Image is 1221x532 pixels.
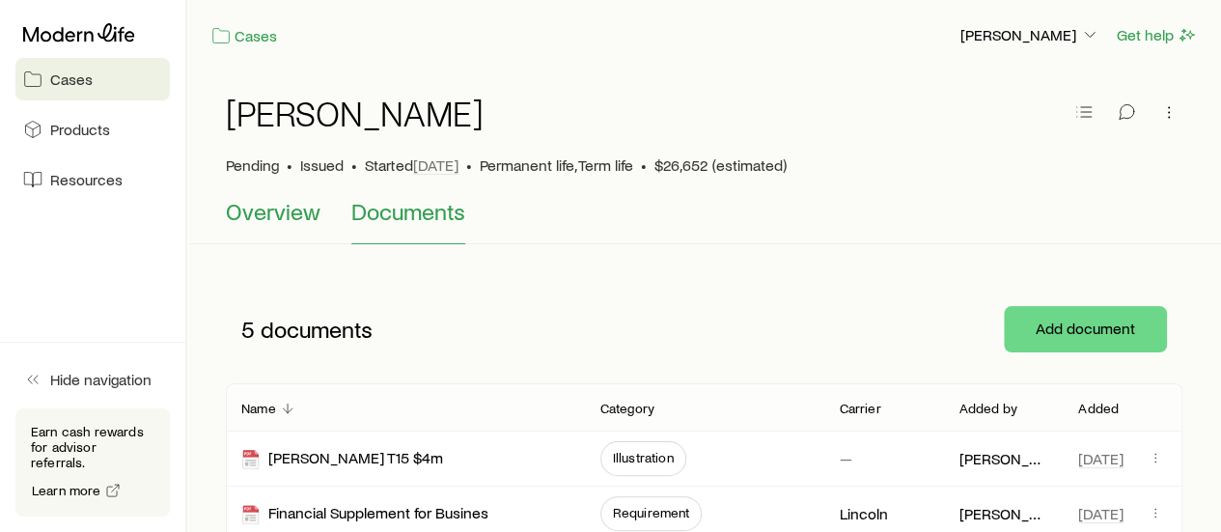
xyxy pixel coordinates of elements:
a: Cases [210,25,278,47]
div: Case details tabs [226,198,1182,244]
p: [PERSON_NAME] [958,449,1047,468]
span: • [466,155,472,175]
div: Financial Supplement for Busines [241,503,488,525]
span: Resources [50,170,123,189]
p: [PERSON_NAME] [958,504,1047,523]
button: Get help [1116,24,1198,46]
div: [PERSON_NAME] T15 $4m [241,448,443,470]
p: — [839,449,851,468]
div: Earn cash rewards for advisor referrals.Learn more [15,408,170,517]
span: Overview [226,198,320,225]
span: Hide navigation [50,370,152,389]
span: $26,652 (estimated) [654,155,787,175]
button: [PERSON_NAME] [959,24,1100,47]
p: Category [600,401,654,416]
span: [DATE] [1078,504,1124,523]
a: Products [15,108,170,151]
button: Hide navigation [15,358,170,401]
span: Products [50,120,110,139]
p: Added by [958,401,1016,416]
span: Permanent life, Term life [480,155,633,175]
p: [PERSON_NAME] [960,25,1099,44]
span: Documents [351,198,465,225]
span: • [351,155,357,175]
span: [DATE] [413,155,458,175]
span: Learn more [32,484,101,497]
span: Cases [50,70,93,89]
p: Lincoln [839,504,887,523]
span: Illustration [613,450,674,465]
h1: [PERSON_NAME] [226,94,484,132]
p: Earn cash rewards for advisor referrals. [31,424,154,470]
span: • [641,155,647,175]
span: 5 [241,316,255,343]
span: Issued [300,155,344,175]
p: Pending [226,155,279,175]
p: Started [365,155,458,175]
span: documents [261,316,373,343]
span: [DATE] [1078,449,1124,468]
span: • [287,155,292,175]
a: Resources [15,158,170,201]
a: Cases [15,58,170,100]
p: Name [241,401,276,416]
span: Requirement [613,505,690,520]
p: Carrier [839,401,880,416]
p: Added [1078,401,1119,416]
button: Add document [1004,306,1167,352]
